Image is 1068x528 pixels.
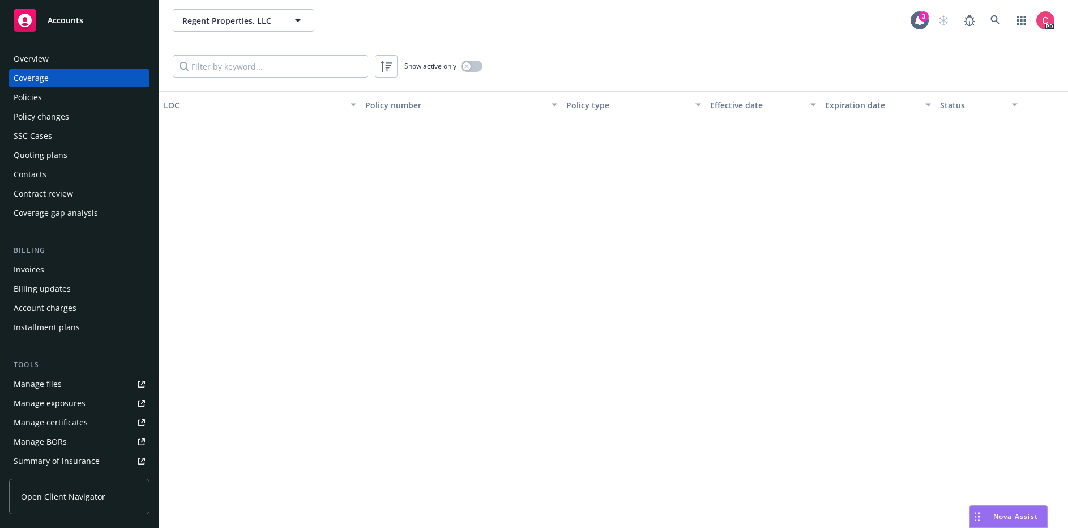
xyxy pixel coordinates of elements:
[14,69,49,87] div: Coverage
[566,99,689,111] div: Policy type
[14,88,42,107] div: Policies
[958,9,981,32] a: Report a Bug
[9,127,149,145] a: SSC Cases
[9,5,149,36] a: Accounts
[14,165,46,184] div: Contacts
[9,146,149,164] a: Quoting plans
[9,318,149,337] a: Installment plans
[361,91,562,118] button: Policy number
[9,359,149,371] div: Tools
[984,9,1007,32] a: Search
[919,11,929,22] div: 3
[940,99,1005,111] div: Status
[970,506,984,527] div: Drag to move
[9,414,149,432] a: Manage certificates
[710,99,804,111] div: Effective date
[173,9,314,32] button: Regent Properties, LLC
[48,16,83,25] span: Accounts
[9,452,149,470] a: Summary of insurance
[14,185,73,203] div: Contract review
[9,261,149,279] a: Invoices
[1010,9,1033,32] a: Switch app
[14,204,98,222] div: Coverage gap analysis
[14,375,62,393] div: Manage files
[935,91,1022,118] button: Status
[9,185,149,203] a: Contract review
[9,204,149,222] a: Coverage gap analysis
[932,9,955,32] a: Start snowing
[14,299,76,317] div: Account charges
[9,394,149,412] a: Manage exposures
[706,91,821,118] button: Effective date
[14,146,67,164] div: Quoting plans
[14,318,80,337] div: Installment plans
[404,61,456,71] span: Show active only
[9,375,149,393] a: Manage files
[9,50,149,68] a: Overview
[9,88,149,107] a: Policies
[969,505,1048,528] button: Nova Assist
[9,433,149,451] a: Manage BORs
[164,99,344,111] div: LOC
[9,245,149,256] div: Billing
[14,433,67,451] div: Manage BORs
[14,261,44,279] div: Invoices
[14,452,100,470] div: Summary of insurance
[9,299,149,317] a: Account charges
[1036,11,1054,29] img: photo
[821,91,935,118] button: Expiration date
[159,91,361,118] button: LOC
[14,414,88,432] div: Manage certificates
[14,50,49,68] div: Overview
[14,127,52,145] div: SSC Cases
[14,280,71,298] div: Billing updates
[365,99,545,111] div: Policy number
[9,69,149,87] a: Coverage
[562,91,706,118] button: Policy type
[173,55,368,78] input: Filter by keyword...
[9,280,149,298] a: Billing updates
[182,15,280,27] span: Regent Properties, LLC
[9,108,149,126] a: Policy changes
[9,165,149,184] a: Contacts
[993,512,1038,521] span: Nova Assist
[825,99,919,111] div: Expiration date
[14,394,86,412] div: Manage exposures
[14,108,69,126] div: Policy changes
[21,491,105,503] span: Open Client Navigator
